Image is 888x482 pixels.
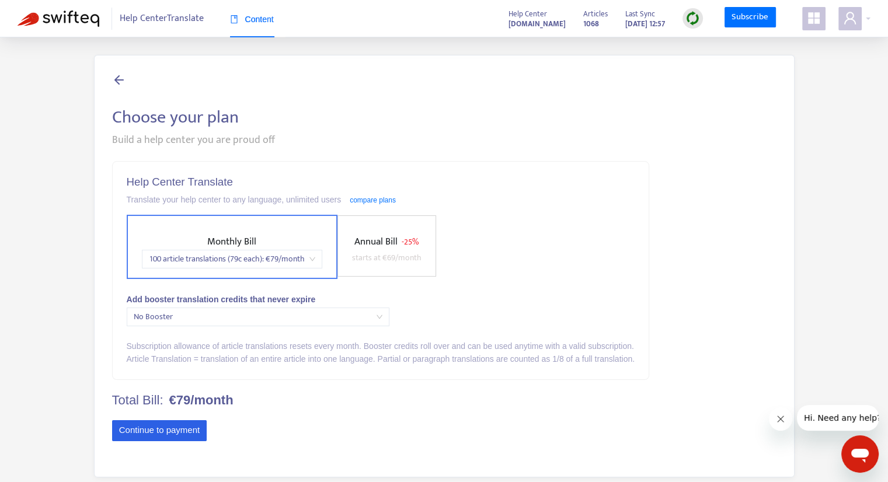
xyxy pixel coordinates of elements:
[509,17,566,30] a: [DOMAIN_NAME]
[841,435,879,473] iframe: Pulsante per aprire la finestra di messaggistica
[797,405,879,431] iframe: Messaggio dall’azienda
[207,233,256,250] span: Monthly Bill
[583,18,599,30] strong: 1068
[127,352,635,365] div: Article Translation = translation of an entire article into one language. Partial or paragraph tr...
[354,233,398,250] span: Annual Bill
[112,107,776,128] h2: Choose your plan
[127,176,635,189] h5: Help Center Translate
[807,11,821,25] span: appstore
[625,8,655,20] span: Last Sync
[120,8,204,30] span: Help Center Translate
[769,407,792,431] iframe: Chiudi messaggio
[18,11,99,27] img: Swifteq
[127,340,635,352] div: Subscription allowance of article translations resets every month. Booster credits roll over and ...
[725,7,776,28] a: Subscribe
[149,250,315,268] span: 100 article translations (79c each) : € 79 /month
[843,11,857,25] span: user
[509,8,547,20] span: Help Center
[112,393,649,408] h4: Total Bill:
[350,196,396,204] a: compare plans
[112,420,207,441] button: Continue to payment
[625,18,665,30] strong: [DATE] 12:57
[169,393,234,408] b: €79/month
[230,15,274,24] span: Content
[230,15,238,23] span: book
[127,293,635,306] div: Add booster translation credits that never expire
[7,8,84,18] span: Hi. Need any help?
[134,308,382,326] span: No Booster
[685,11,700,26] img: sync.dc5367851b00ba804db3.png
[583,8,608,20] span: Articles
[402,235,419,249] span: - 25%
[127,193,635,206] div: Translate your help center to any language, unlimited users
[112,132,776,148] div: Build a help center you are proud off
[509,18,566,30] strong: [DOMAIN_NAME]
[352,251,422,264] span: starts at € 69 /month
